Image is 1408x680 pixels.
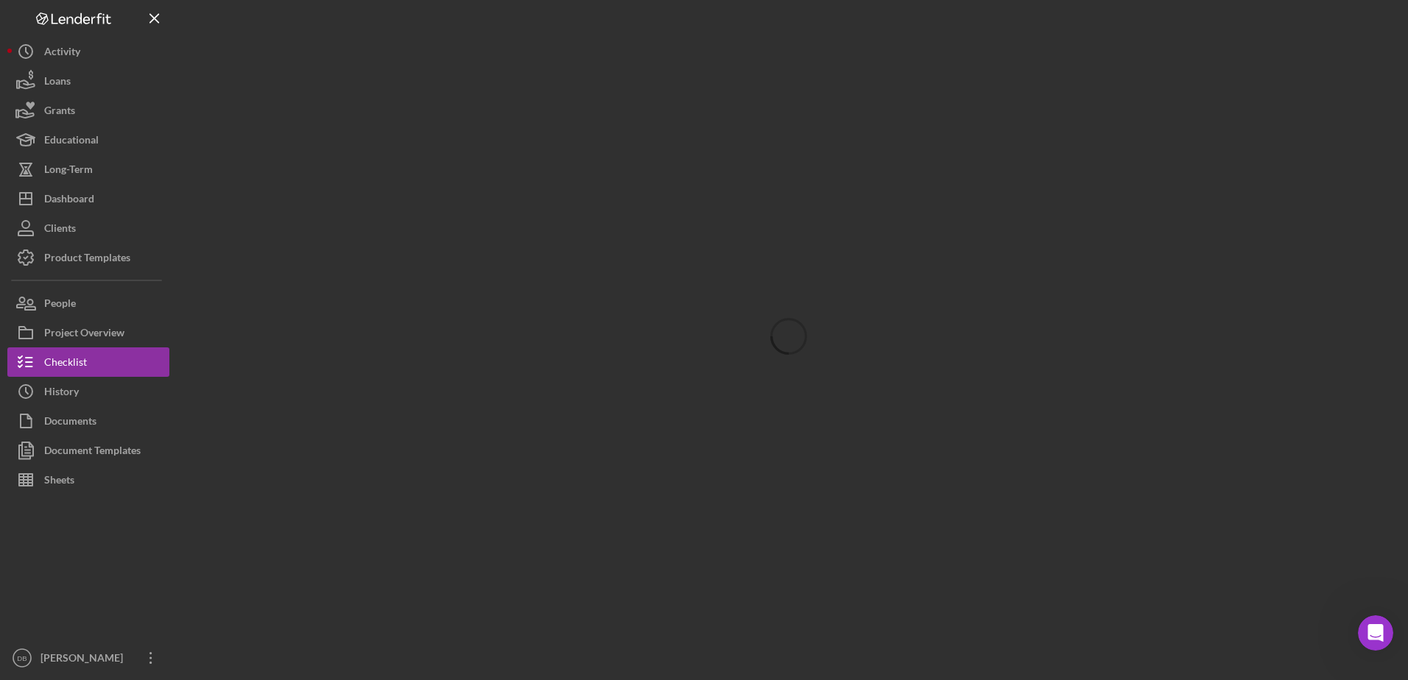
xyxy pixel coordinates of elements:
div: Long-Term [44,155,93,188]
div: Documents [44,406,96,439]
button: People [7,288,169,318]
div: People [44,288,76,322]
div: Loans [44,66,71,99]
div: Document Templates [44,436,141,469]
div: Checklist [44,347,87,380]
button: Dashboard [7,184,169,213]
button: Project Overview [7,318,169,347]
button: Grants [7,96,169,125]
button: Clients [7,213,169,243]
div: History [44,377,79,410]
div: [PERSON_NAME] [37,643,133,676]
div: Project Overview [44,318,124,351]
iframe: Intercom live chat [1358,615,1393,651]
button: Educational [7,125,169,155]
div: Activity [44,37,80,70]
button: Loans [7,66,169,96]
button: Sheets [7,465,169,495]
button: Activity [7,37,169,66]
div: Product Templates [44,243,130,276]
button: History [7,377,169,406]
div: Clients [44,213,76,247]
button: DB[PERSON_NAME] [7,643,169,673]
div: Grants [44,96,75,129]
div: Dashboard [44,184,94,217]
button: Product Templates [7,243,169,272]
text: DB [17,654,27,662]
button: Long-Term [7,155,169,184]
button: Document Templates [7,436,169,465]
button: Checklist [7,347,169,377]
div: Sheets [44,465,74,498]
div: Educational [44,125,99,158]
button: Documents [7,406,169,436]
